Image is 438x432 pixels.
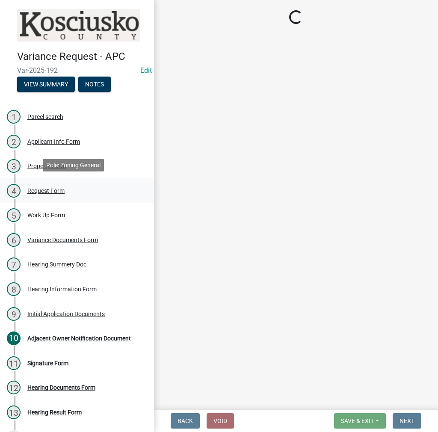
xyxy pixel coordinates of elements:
[7,233,21,247] div: 6
[27,261,86,267] div: Hearing Summery Doc
[7,282,21,296] div: 8
[27,212,65,218] div: Work Up Form
[27,335,131,341] div: Adjacent Owner Notification Document
[334,413,386,429] button: Save & Exit
[17,81,75,88] wm-modal-confirm: Summary
[341,417,374,424] span: Save & Exit
[178,417,193,424] span: Back
[17,66,137,74] span: Var-2025-192
[27,237,98,243] div: Variance Documents Form
[27,163,66,169] div: Property Form
[7,381,21,394] div: 12
[78,81,111,88] wm-modal-confirm: Notes
[27,360,68,366] div: Signature Form
[78,77,111,92] button: Notes
[43,159,104,171] div: Role: Zoning General
[7,184,21,198] div: 4
[7,356,21,370] div: 11
[27,409,82,415] div: Hearing Result Form
[17,77,75,92] button: View Summary
[140,66,152,74] wm-modal-confirm: Edit Application Number
[7,135,21,148] div: 2
[7,159,21,173] div: 3
[7,257,21,271] div: 7
[393,413,421,429] button: Next
[27,139,80,145] div: Applicant Info Form
[140,66,152,74] a: Edit
[7,110,21,124] div: 1
[27,188,65,194] div: Request Form
[400,417,414,424] span: Next
[7,208,21,222] div: 5
[7,405,21,419] div: 13
[7,307,21,321] div: 9
[207,413,234,429] button: Void
[27,385,95,391] div: Hearing Documents Form
[27,311,105,317] div: Initial Application Documents
[27,286,97,292] div: Hearing Information Form
[7,331,21,345] div: 10
[17,9,140,41] img: Kosciusko County, Indiana
[17,50,147,63] h4: Variance Request - APC
[171,413,200,429] button: Back
[27,114,63,120] div: Parcel search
